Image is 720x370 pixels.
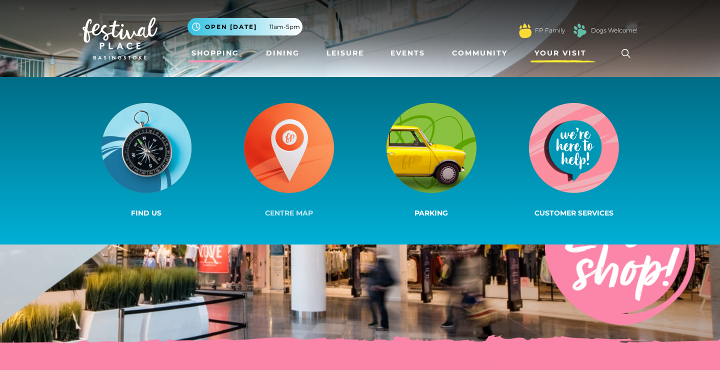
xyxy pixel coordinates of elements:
[262,44,303,62] a: Dining
[265,208,313,217] span: Centre Map
[131,208,161,217] span: Find us
[386,44,429,62] a: Events
[187,44,243,62] a: Shopping
[535,26,565,35] a: FP Family
[534,48,586,58] span: Your Visit
[530,44,595,62] a: Your Visit
[82,17,157,59] img: Festival Place Logo
[534,208,613,217] span: Customer Services
[269,22,300,31] span: 11am-5pm
[322,44,368,62] a: Leisure
[448,44,511,62] a: Community
[187,18,302,35] button: Open [DATE] 11am-5pm
[591,26,637,35] a: Dogs Welcome!
[217,101,360,220] a: Centre Map
[414,208,448,217] span: Parking
[205,22,257,31] span: Open [DATE]
[502,101,645,220] a: Customer Services
[360,101,502,220] a: Parking
[75,101,217,220] a: Find us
